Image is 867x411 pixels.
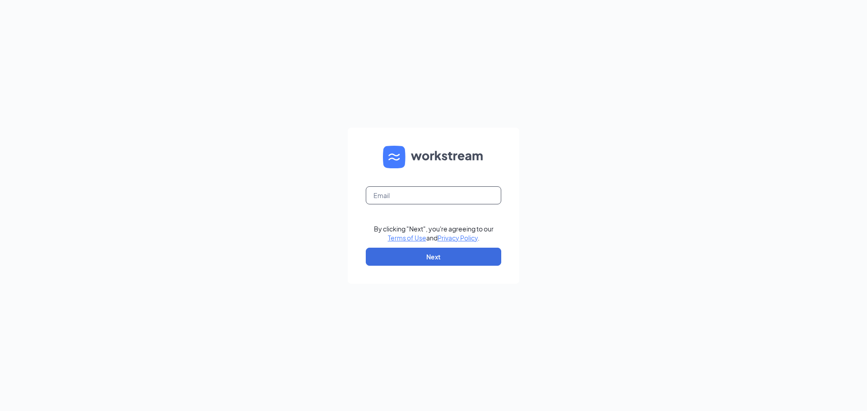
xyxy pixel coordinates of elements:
[388,234,426,242] a: Terms of Use
[438,234,478,242] a: Privacy Policy
[383,146,484,168] img: WS logo and Workstream text
[374,224,494,242] div: By clicking "Next", you're agreeing to our and .
[366,186,501,204] input: Email
[366,248,501,266] button: Next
